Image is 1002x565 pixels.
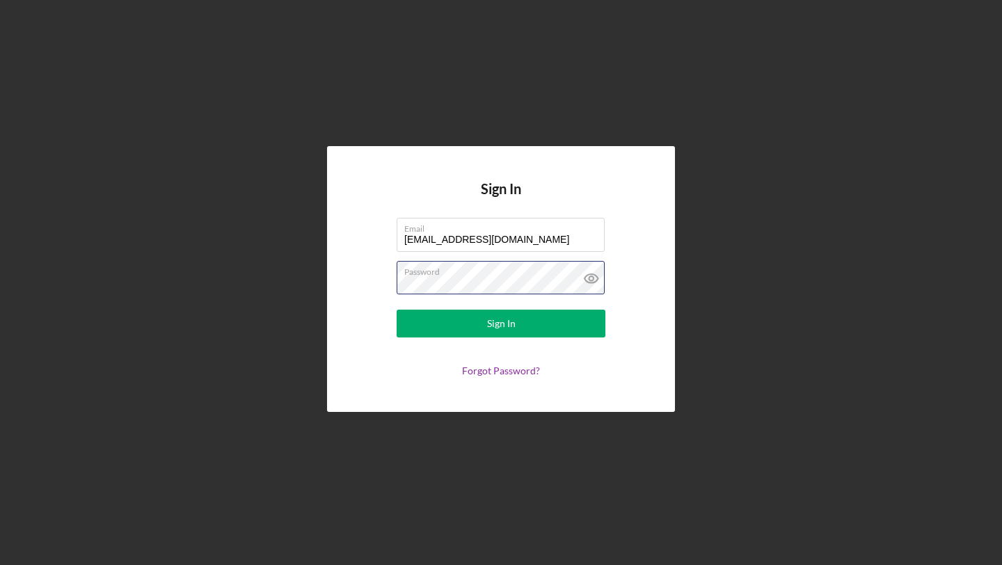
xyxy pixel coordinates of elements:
[397,310,605,337] button: Sign In
[462,365,540,376] a: Forgot Password?
[404,262,605,277] label: Password
[481,181,521,218] h4: Sign In
[487,310,516,337] div: Sign In
[404,218,605,234] label: Email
